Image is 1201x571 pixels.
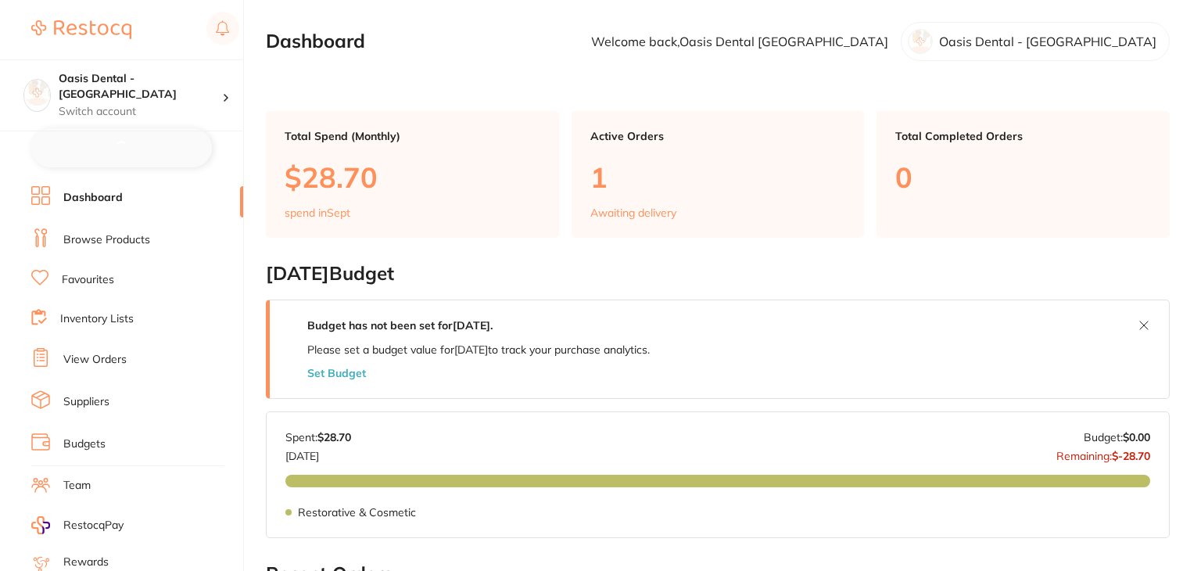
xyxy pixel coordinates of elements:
[590,206,676,219] p: Awaiting delivery
[307,343,650,356] p: Please set a budget value for [DATE] to track your purchase analytics.
[63,352,127,368] a: View Orders
[877,111,1170,238] a: Total Completed Orders0
[266,111,559,238] a: Total Spend (Monthly)$28.70spend inSept
[307,318,493,332] strong: Budget has not been set for [DATE] .
[572,111,865,238] a: Active Orders1Awaiting delivery
[590,130,846,142] p: Active Orders
[266,263,1170,285] h2: [DATE] Budget
[31,516,50,534] img: RestocqPay
[63,518,124,533] span: RestocqPay
[31,12,131,48] a: Restocq Logo
[59,71,222,102] h4: Oasis Dental - Brighton
[285,206,350,219] p: spend in Sept
[1112,449,1150,463] strong: $-28.70
[31,516,124,534] a: RestocqPay
[591,34,888,48] p: Welcome back, Oasis Dental [GEOGRAPHIC_DATA]
[63,232,150,248] a: Browse Products
[590,161,846,193] p: 1
[63,436,106,452] a: Budgets
[1123,430,1150,444] strong: $0.00
[31,20,131,39] img: Restocq Logo
[266,31,365,52] h2: Dashboard
[63,190,123,206] a: Dashboard
[939,34,1156,48] p: Oasis Dental - [GEOGRAPHIC_DATA]
[298,506,416,519] p: Restorative & Cosmetic
[59,104,222,120] p: Switch account
[285,444,351,462] p: [DATE]
[60,311,134,327] a: Inventory Lists
[63,478,91,494] a: Team
[317,430,351,444] strong: $28.70
[63,394,109,410] a: Suppliers
[307,367,366,379] button: Set Budget
[1084,431,1150,444] p: Budget:
[285,130,540,142] p: Total Spend (Monthly)
[285,431,351,444] p: Spent:
[24,80,50,106] img: Oasis Dental - Brighton
[62,272,114,288] a: Favourites
[63,555,109,570] a: Rewards
[895,161,1151,193] p: 0
[1056,444,1150,462] p: Remaining:
[895,130,1151,142] p: Total Completed Orders
[285,161,540,193] p: $28.70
